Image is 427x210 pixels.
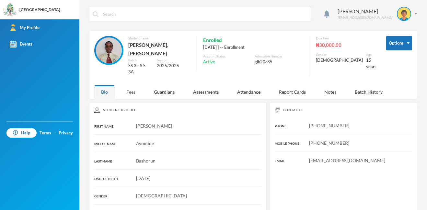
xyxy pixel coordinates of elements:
[203,36,222,44] span: Enrolled
[157,63,190,69] div: 2025/2026
[94,85,115,99] div: Bio
[54,130,56,136] div: ·
[136,141,154,146] span: Ayomide
[4,4,17,16] img: logo
[272,85,313,99] div: Report Cards
[186,85,225,99] div: Assessments
[136,175,150,181] span: [DATE]
[255,59,303,65] div: glh20c35
[366,57,376,70] div: 15 years
[6,128,37,138] a: Help
[348,85,389,99] div: Batch History
[136,193,187,198] span: [DEMOGRAPHIC_DATA]
[317,85,343,99] div: Notes
[338,7,392,15] div: [PERSON_NAME]
[136,123,172,129] span: [PERSON_NAME]
[309,123,349,128] span: [PHONE_NUMBER]
[255,54,303,59] div: Admission Number
[203,54,251,59] div: Account Status
[386,36,412,50] button: Options
[316,41,376,49] div: ₦30,000.00
[366,52,376,57] div: Age
[316,52,363,57] div: Gender
[136,158,156,163] span: Bashorun
[147,85,181,99] div: Guardians
[398,7,410,20] img: STUDENT
[19,7,60,13] div: [GEOGRAPHIC_DATA]
[309,140,349,146] span: [PHONE_NUMBER]
[10,41,32,47] div: Events
[93,11,98,17] img: search
[275,108,412,112] div: Contacts
[59,130,73,136] a: Privacy
[128,36,190,41] div: Student name
[102,7,307,21] input: Search
[96,37,122,63] img: STUDENT
[94,108,261,113] div: Student Profile
[316,36,376,41] div: Due Fees
[128,63,152,75] div: SS 3 - S S 3A
[316,57,363,64] div: [DEMOGRAPHIC_DATA]
[40,130,51,136] a: Terms
[309,158,385,163] span: [EMAIL_ADDRESS][DOMAIN_NAME]
[120,85,142,99] div: Fees
[203,44,303,51] div: [DATE] | -- Enrollment
[338,15,392,20] div: [EMAIL_ADDRESS][DOMAIN_NAME]
[128,41,190,58] div: [PERSON_NAME], [PERSON_NAME]
[203,59,215,65] span: Active
[230,85,267,99] div: Attendance
[10,24,40,31] div: My Profile
[157,58,190,63] div: Session
[128,58,152,63] div: Batch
